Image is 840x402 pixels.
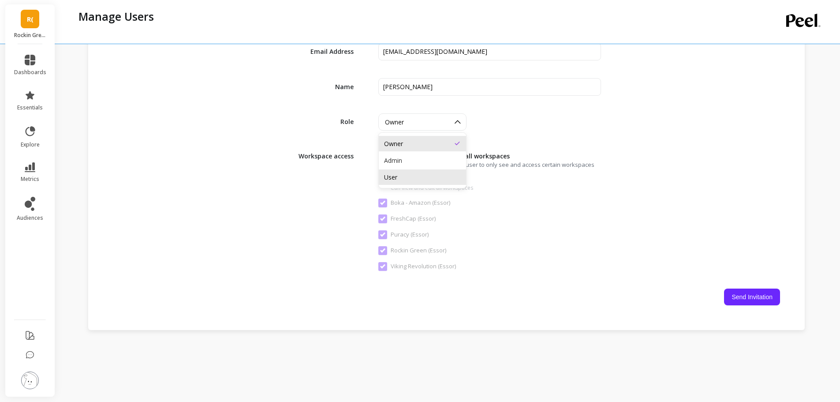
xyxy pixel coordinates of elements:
[292,83,354,91] span: Name
[384,156,461,165] div: Admin
[378,214,436,223] span: FreshCap (Essor)
[384,173,461,181] div: User
[292,47,354,56] span: Email Address
[292,148,354,161] span: Workspace access
[378,43,601,60] input: name@example.com
[378,152,601,161] span: Owner users have access to all workspaces
[378,161,645,169] span: Permissions can be set for each user to only see and access certain workspaces
[384,139,461,148] div: Owner
[27,14,34,24] span: R(
[292,117,354,126] span: Role
[14,69,46,76] span: dashboards
[378,230,429,239] span: Puracy (Essor)
[21,372,39,389] img: profile picture
[21,141,40,148] span: explore
[17,214,43,222] span: audiences
[21,176,39,183] span: metrics
[724,289,780,305] button: Send Invitation
[378,199,450,207] span: Boka - Amazon (Essor)
[17,104,43,111] span: essentials
[14,32,46,39] p: Rockin Green (Essor)
[378,78,601,96] input: First Last
[378,246,446,255] span: Rockin Green (Essor)
[78,9,154,24] p: Manage Users
[385,118,404,126] span: Owner
[378,262,456,271] span: Viking Revolution (Essor)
